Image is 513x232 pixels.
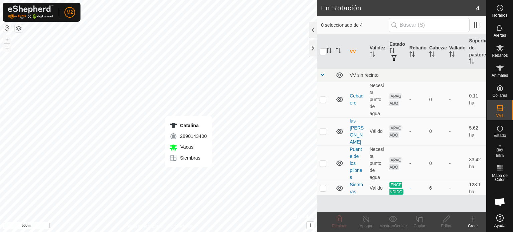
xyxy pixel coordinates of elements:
div: Mostrar/Ocultar [379,223,406,229]
div: Siembras [169,154,207,162]
td: - [447,146,467,181]
td: Necesita punto de agua [367,146,387,181]
td: - [447,181,467,195]
div: Editar [433,223,460,229]
td: - [447,82,467,117]
div: 2890143400 [169,132,207,140]
div: Crear [460,223,486,229]
span: 4 [476,3,480,13]
a: Siembras [350,182,363,194]
div: Apagar [353,223,379,229]
p-sorticon: Activar para ordenar [409,52,415,58]
span: APAGADO [389,125,401,138]
th: Rebaño [407,35,427,69]
td: 0 [426,82,447,117]
span: APAGADO [389,157,401,170]
div: Chat abierto [490,192,510,212]
p-sorticon: Activar para ordenar [449,52,455,58]
h2: En Rotación [321,4,476,12]
span: Ayuda [494,224,506,228]
td: 128.1 ha [466,181,486,195]
span: Rebaños [492,53,508,57]
td: 33.42 ha [466,146,486,181]
th: Validez [367,35,387,69]
button: i [307,222,314,229]
div: - [409,128,424,135]
a: las [PERSON_NAME] [350,118,364,145]
span: Estado [494,134,506,138]
button: – [3,44,11,52]
td: Necesita punto de agua [367,82,387,117]
span: Infra [496,154,504,158]
a: Ayuda [487,212,513,230]
div: - [409,185,424,192]
div: - [409,96,424,103]
td: 0 [426,117,447,146]
a: Contáctenos [171,223,193,229]
span: Vacas [179,144,193,150]
p-sorticon: Activar para ordenar [336,49,341,54]
button: Restablecer Mapa [3,24,11,32]
button: + [3,35,11,43]
div: - [409,160,424,167]
th: Estado [387,35,407,69]
span: ENCENDIDO [389,182,403,195]
img: Logo Gallagher [8,5,53,19]
span: Alertas [494,33,506,37]
div: VV sin recinto [350,72,484,78]
td: 0 [426,146,447,181]
span: Horarios [492,13,507,17]
td: 0.11 ha [466,82,486,117]
td: Válido [367,117,387,146]
span: 0 seleccionado de 4 [321,22,388,29]
a: Política de Privacidad [124,223,162,229]
p-sorticon: Activar para ordenar [370,52,375,58]
td: - [447,117,467,146]
p-sorticon: Activar para ordenar [429,52,435,58]
td: 6 [426,181,447,195]
span: APAGADO [389,93,401,106]
p-sorticon: Activar para ordenar [469,59,474,65]
span: Collares [492,93,507,97]
th: Vallado [447,35,467,69]
input: Buscar (S) [389,18,470,32]
span: Mapa de Calor [488,174,511,182]
th: Superficie de pastoreo [466,35,486,69]
td: 5.62 ha [466,117,486,146]
button: Capas del Mapa [15,24,23,32]
p-sorticon: Activar para ordenar [389,49,395,54]
span: i [310,222,311,228]
a: Puente de los pilones [350,147,362,180]
a: Cebadero [350,93,363,105]
p-sorticon: Activar para ordenar [326,49,332,54]
div: Catalina [169,122,207,130]
span: Animales [492,73,508,77]
span: M2 [66,9,73,16]
th: Cabezas [426,35,447,69]
span: VVs [496,113,503,118]
span: Eliminar [332,224,346,228]
th: VV [347,35,367,69]
div: Copiar [406,223,433,229]
td: Válido [367,181,387,195]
